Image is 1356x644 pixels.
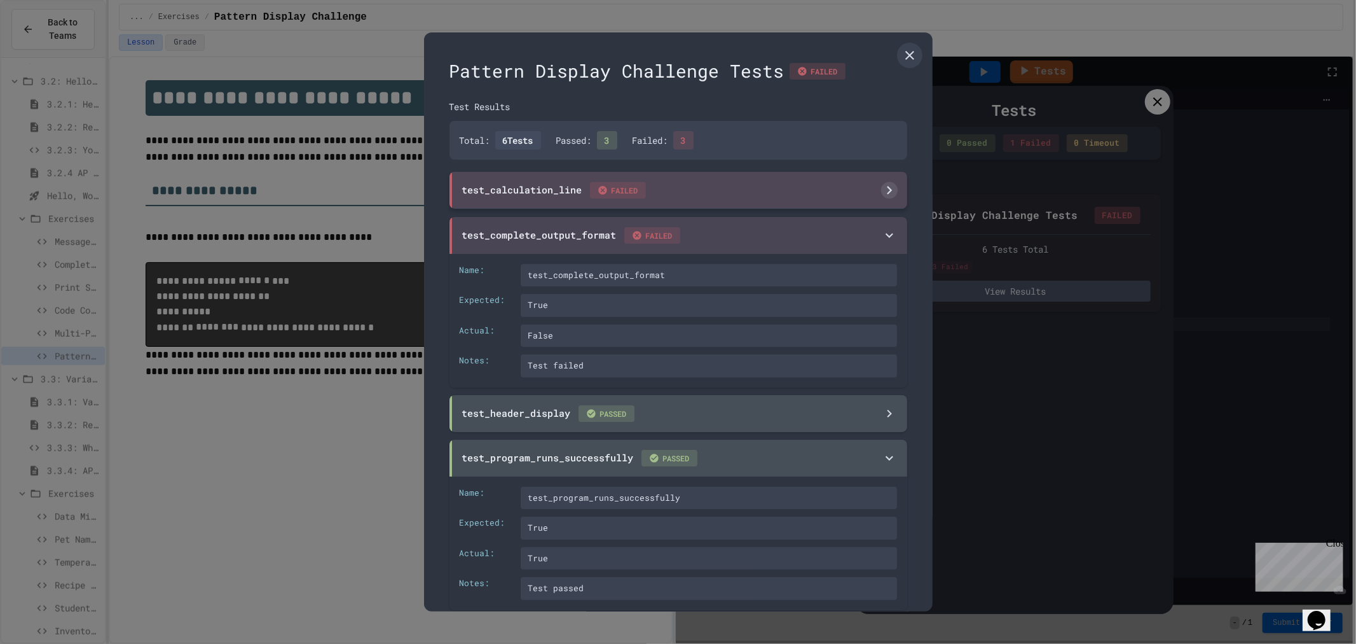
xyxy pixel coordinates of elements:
span: PASSED [579,405,634,422]
div: Test failed [521,354,897,377]
iframe: chat widget [1250,538,1343,592]
div: Notes: [460,577,510,600]
div: Test Results [449,100,907,113]
div: True [521,547,897,570]
div: Failed: [633,131,694,150]
div: test_calculation_line [462,182,646,199]
div: Actual: [460,547,510,570]
div: test_header_display [462,405,634,422]
span: 3 [673,131,694,150]
span: 3 [597,131,617,150]
div: True [521,517,897,540]
div: test_complete_output_format [521,264,897,287]
div: Expected: [460,517,510,540]
div: False [521,325,897,347]
span: PASSED [641,450,697,466]
div: Pattern Display Challenge Tests [449,58,907,85]
div: Test passed [521,577,897,600]
iframe: chat widget [1303,593,1343,631]
div: Notes: [460,354,510,377]
div: Chat with us now!Close [5,5,88,81]
span: 6 Tests [495,131,541,150]
div: Name: [460,487,510,510]
span: FAILED [590,182,646,199]
div: test_program_runs_successfully [521,487,897,510]
span: FAILED [624,227,680,244]
div: True [521,294,897,317]
div: Actual: [460,325,510,347]
div: Total: [460,131,541,150]
div: FAILED [790,63,846,80]
div: test_complete_output_format [462,227,680,244]
div: Name: [460,264,510,287]
div: Passed: [556,131,617,150]
div: test_program_runs_successfully [462,450,697,466]
div: Expected: [460,294,510,317]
